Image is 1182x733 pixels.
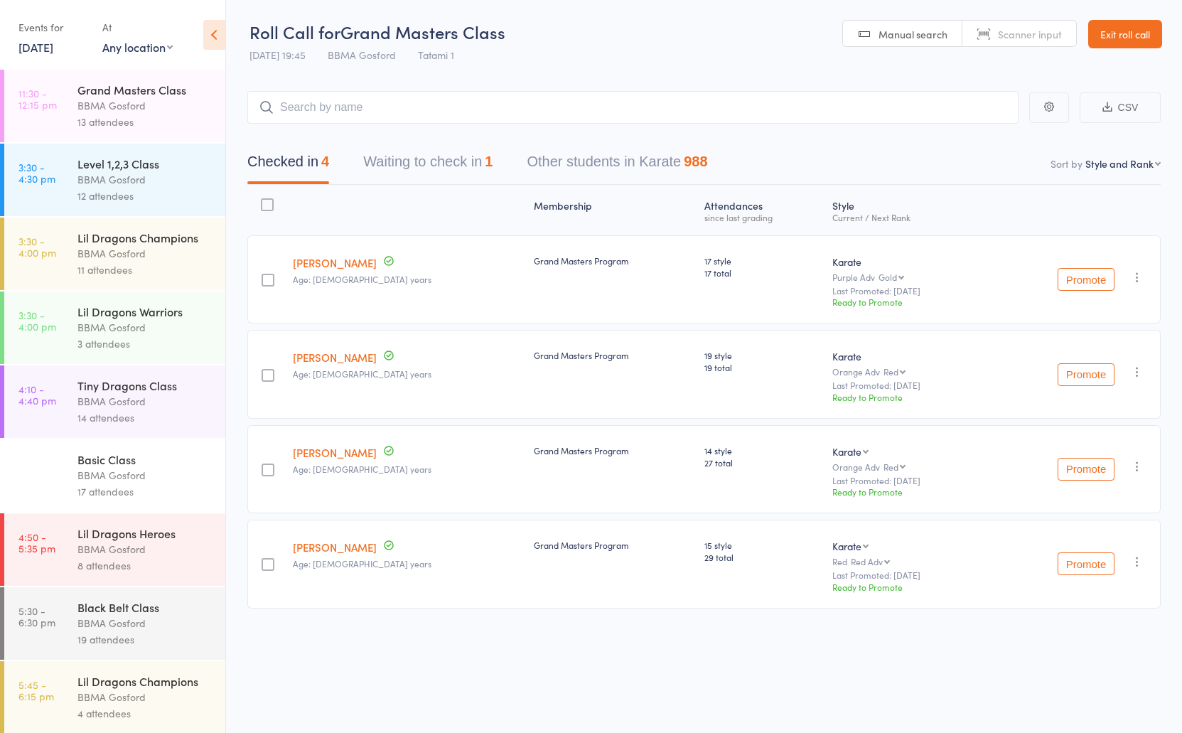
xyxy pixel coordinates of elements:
a: [PERSON_NAME] [293,255,377,270]
a: Exit roll call [1088,20,1162,48]
div: BBMA Gosford [77,615,213,631]
span: 17 total [704,267,821,279]
div: 12 attendees [77,188,213,204]
div: BBMA Gosford [77,97,213,114]
span: Tatami 1 [418,48,454,62]
div: 14 attendees [77,410,213,426]
div: BBMA Gosford [77,393,213,410]
div: Events for [18,16,88,39]
div: Ready to Promote [832,296,981,308]
a: [DATE] [18,39,53,55]
span: Roll Call for [249,20,340,43]
a: 4:50 -5:35 pmLil Dragons HeroesBBMA Gosford8 attendees [4,513,225,586]
div: Grand Masters Class [77,82,213,97]
div: 1 [485,154,493,169]
button: Promote [1058,363,1114,386]
div: At [102,16,173,39]
a: 4:10 -4:40 pmTiny Dragons ClassBBMA Gosford14 attendees [4,365,225,438]
span: Age: [DEMOGRAPHIC_DATA] years [293,557,431,569]
button: Waiting to check in1 [363,146,493,184]
div: Red Adv [851,557,883,566]
div: Karate [832,255,981,269]
small: Last Promoted: [DATE] [832,380,981,390]
small: Last Promoted: [DATE] [832,476,981,486]
div: Karate [832,539,861,553]
div: Style [827,191,987,229]
div: BBMA Gosford [77,467,213,483]
a: 5:30 -6:30 pmBlack Belt ClassBBMA Gosford19 attendees [4,587,225,660]
span: Age: [DEMOGRAPHIC_DATA] years [293,463,431,475]
div: Red [883,462,898,471]
span: [DATE] 19:45 [249,48,306,62]
span: BBMA Gosford [328,48,396,62]
div: Gold [879,272,897,282]
div: Black Belt Class [77,599,213,615]
span: 29 total [704,551,821,563]
div: Basic Class [77,451,213,467]
div: 3 attendees [77,336,213,352]
time: 4:50 - 5:35 pm [18,531,55,554]
a: 3:30 -4:00 pmLil Dragons ChampionsBBMA Gosford11 attendees [4,218,225,290]
div: Orange Adv [832,367,981,376]
div: Level 1,2,3 Class [77,156,213,171]
div: Lil Dragons Heroes [77,525,213,541]
div: Grand Masters Program [534,349,694,361]
span: 19 total [704,361,821,373]
div: Current / Next Rank [832,213,981,222]
time: 3:30 - 4:00 pm [18,309,56,332]
time: 4:45 - 5:30 pm [18,457,55,480]
div: Tiny Dragons Class [77,378,213,393]
div: 988 [684,154,707,169]
div: BBMA Gosford [77,689,213,705]
a: 11:30 -12:15 pmGrand Masters ClassBBMA Gosford13 attendees [4,70,225,142]
time: 3:30 - 4:00 pm [18,235,56,258]
span: Grand Masters Class [340,20,505,43]
div: Any location [102,39,173,55]
input: Search by name [247,91,1019,124]
button: CSV [1080,92,1161,123]
div: Ready to Promote [832,486,981,498]
button: Promote [1058,458,1114,481]
div: BBMA Gosford [77,541,213,557]
a: 3:30 -4:00 pmLil Dragons WarriorsBBMA Gosford3 attendees [4,291,225,364]
div: Red [883,367,898,376]
button: Checked in4 [247,146,329,184]
time: 5:30 - 6:30 pm [18,605,55,628]
div: 13 attendees [77,114,213,130]
span: 17 style [704,255,821,267]
div: Lil Dragons Champions [77,673,213,689]
time: 3:30 - 4:30 pm [18,161,55,184]
div: BBMA Gosford [77,319,213,336]
small: Last Promoted: [DATE] [832,286,981,296]
time: 5:45 - 6:15 pm [18,679,54,702]
div: 19 attendees [77,631,213,648]
div: 17 attendees [77,483,213,500]
div: Karate [832,444,861,459]
div: Grand Masters Program [534,539,694,551]
div: Orange Adv [832,462,981,471]
span: Manual search [879,27,947,41]
time: 11:30 - 12:15 pm [18,87,57,110]
div: Purple Adv [832,272,981,282]
div: Style and Rank [1085,156,1154,171]
a: [PERSON_NAME] [293,540,377,555]
div: Red [832,557,981,566]
label: Sort by [1051,156,1082,171]
span: Age: [DEMOGRAPHIC_DATA] years [293,273,431,285]
a: [PERSON_NAME] [293,445,377,460]
div: Lil Dragons Champions [77,230,213,245]
a: 4:45 -5:30 pmBasic ClassBBMA Gosford17 attendees [4,439,225,512]
span: 15 style [704,539,821,551]
div: BBMA Gosford [77,171,213,188]
div: BBMA Gosford [77,245,213,262]
a: [PERSON_NAME] [293,350,377,365]
div: Karate [832,349,981,363]
div: 8 attendees [77,557,213,574]
div: Atten­dances [699,191,827,229]
div: 4 attendees [77,705,213,722]
span: Scanner input [998,27,1062,41]
span: 27 total [704,456,821,469]
div: Grand Masters Program [534,255,694,267]
button: Other students in Karate988 [527,146,707,184]
div: Ready to Promote [832,581,981,593]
